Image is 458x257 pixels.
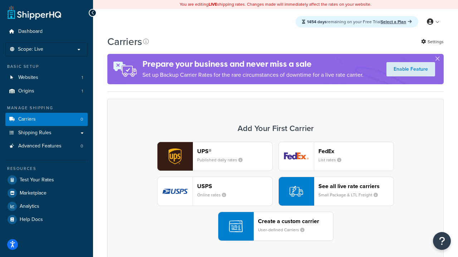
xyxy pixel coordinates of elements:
button: usps logoUSPSOnline rates [157,177,273,206]
header: USPS [197,183,272,190]
a: Help Docs [5,213,88,226]
small: User-defined Carriers [258,227,310,233]
h4: Prepare your business and never miss a sale [142,58,364,70]
a: Analytics [5,200,88,213]
li: Carriers [5,113,88,126]
div: remaining on your Free Trial [296,16,418,27]
span: Analytics [20,203,39,210]
span: Dashboard [18,29,43,35]
img: usps logo [157,177,193,206]
span: 1 [82,75,83,81]
h3: Add Your First Carrier [115,124,436,133]
header: UPS® [197,148,272,155]
a: Marketplace [5,187,88,200]
img: ups logo [157,142,193,171]
img: icon-carrier-custom-c93b8a24.svg [229,220,243,233]
span: Advanced Features [18,143,62,149]
img: fedEx logo [279,142,314,171]
a: Enable Feature [386,62,435,76]
a: Shipping Rules [5,126,88,140]
span: Carriers [18,116,36,122]
a: Settings [421,37,444,47]
a: Advanced Features 0 [5,140,88,153]
div: Resources [5,166,88,172]
header: Create a custom carrier [258,218,333,225]
a: Select a Plan [381,19,412,25]
a: Test Your Rates [5,173,88,186]
img: ad-rules-rateshop-fe6ec290ccb7230408bd80ed9643f0289d75e0ffd9eb532fc0e269fcd187b520.png [107,54,142,84]
span: 0 [81,143,83,149]
span: Test Your Rates [20,177,54,183]
span: Shipping Rules [18,130,52,136]
button: fedEx logoFedExList rates [278,142,394,171]
span: 1 [82,88,83,94]
span: Scope: Live [18,46,43,52]
h1: Carriers [107,35,142,49]
div: Basic Setup [5,64,88,70]
small: Published daily rates [197,157,248,163]
a: ShipperHQ Home [8,5,61,20]
span: Help Docs [20,217,43,223]
div: Manage Shipping [5,105,88,111]
span: Marketplace [20,190,47,196]
img: icon-carrier-liverate-becf4550.svg [289,185,303,198]
li: Websites [5,71,88,84]
small: Small Package & LTL Freight [318,192,384,198]
a: Carriers 0 [5,113,88,126]
a: Origins 1 [5,85,88,98]
li: Advanced Features [5,140,88,153]
strong: 1454 days [307,19,327,25]
span: Origins [18,88,34,94]
button: Open Resource Center [433,232,451,250]
button: See all live rate carriersSmall Package & LTL Freight [278,177,394,206]
b: LIVE [209,1,217,7]
header: FedEx [318,148,394,155]
p: Set up Backup Carrier Rates for the rare circumstances of downtime for a live rate carrier. [142,70,364,80]
header: See all live rate carriers [318,183,394,190]
button: Create a custom carrierUser-defined Carriers [218,212,333,241]
li: Origins [5,85,88,98]
a: Dashboard [5,25,88,38]
span: Websites [18,75,38,81]
small: List rates [318,157,347,163]
a: Websites 1 [5,71,88,84]
small: Online rates [197,192,232,198]
button: ups logoUPS®Published daily rates [157,142,273,171]
span: 0 [81,116,83,122]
